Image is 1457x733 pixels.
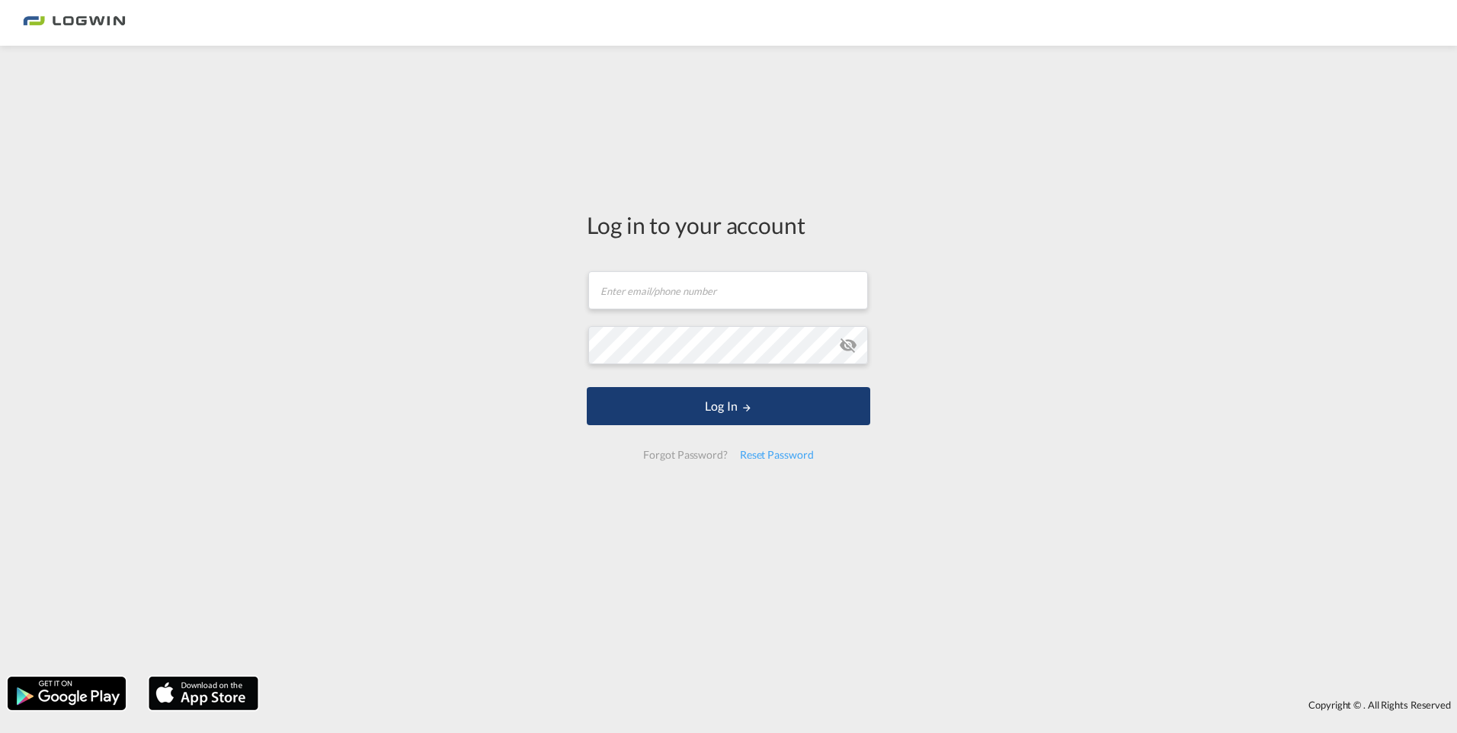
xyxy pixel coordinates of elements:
img: google.png [6,675,127,712]
div: Forgot Password? [637,441,733,469]
div: Log in to your account [587,209,870,241]
input: Enter email/phone number [588,271,868,309]
md-icon: icon-eye-off [839,336,857,354]
img: bc73a0e0d8c111efacd525e4c8ad7d32.png [23,6,126,40]
div: Reset Password [734,441,820,469]
button: LOGIN [587,387,870,425]
div: Copyright © . All Rights Reserved [266,692,1457,718]
img: apple.png [147,675,260,712]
